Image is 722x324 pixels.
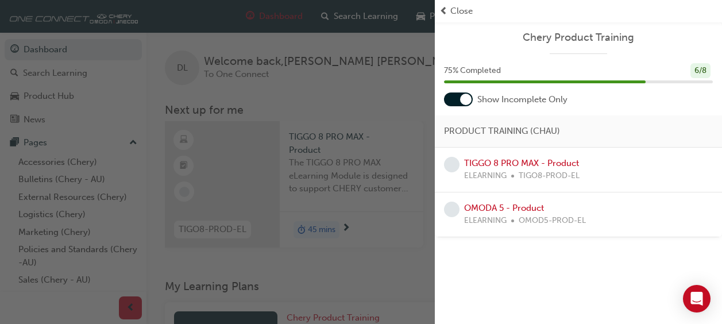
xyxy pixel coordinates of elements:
[444,202,460,217] span: learningRecordVerb_NONE-icon
[690,63,711,79] div: 6 / 8
[464,203,544,213] a: OMODA 5 - Product
[683,285,711,313] div: Open Intercom Messenger
[464,169,507,183] span: ELEARNING
[477,93,567,106] span: Show Incomplete Only
[444,31,713,44] a: Chery Product Training
[464,214,507,227] span: ELEARNING
[439,5,448,18] span: prev-icon
[519,214,586,227] span: OMOD5-PROD-EL
[439,5,717,18] button: prev-iconClose
[444,157,460,172] span: learningRecordVerb_NONE-icon
[444,125,560,138] span: PRODUCT TRAINING (CHAU)
[450,5,473,18] span: Close
[519,169,580,183] span: TIGO8-PROD-EL
[464,158,579,168] a: TIGGO 8 PRO MAX - Product
[444,64,501,78] span: 75 % Completed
